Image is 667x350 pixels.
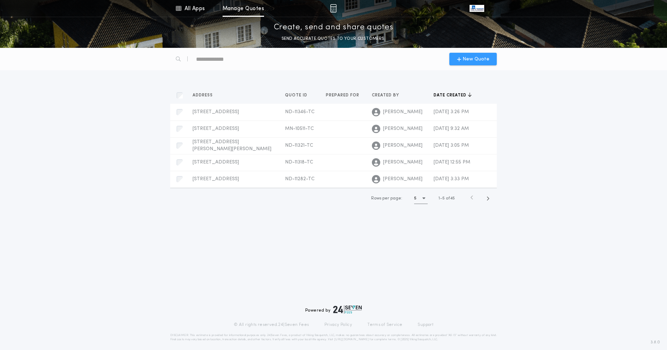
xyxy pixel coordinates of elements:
[193,93,214,98] span: Address
[193,92,218,99] button: Address
[333,305,362,314] img: logo
[285,92,313,99] button: Quote ID
[383,109,422,116] span: [PERSON_NAME]
[434,126,469,131] span: [DATE] 9:32 AM
[442,196,445,200] span: 5
[324,322,352,328] a: Privacy Policy
[434,109,469,115] span: [DATE] 3:26 PM
[282,35,385,42] p: SEND ACCURATE QUOTES TO YOUR CUSTOMERS.
[285,109,315,115] span: ND-11346-TC
[383,142,422,149] span: [PERSON_NAME]
[193,176,239,182] span: [STREET_ADDRESS]
[434,176,469,182] span: [DATE] 3:33 PM
[383,176,422,183] span: [PERSON_NAME]
[383,159,422,166] span: [PERSON_NAME]
[334,338,369,341] a: [URL][DOMAIN_NAME]
[326,93,361,98] span: Prepared for
[193,160,239,165] span: [STREET_ADDRESS]
[234,322,309,328] p: © All rights reserved. 24|Seven Fees
[285,176,315,182] span: ND-11282-TC
[434,160,470,165] span: [DATE] 12:55 PM
[274,22,394,33] p: Create, send and share quotes
[446,195,455,202] span: of 45
[285,160,313,165] span: ND-11318-TC
[305,305,362,314] div: Powered by
[418,322,433,328] a: Support
[285,143,313,148] span: ND-11321-TC
[367,322,402,328] a: Terms of Service
[651,339,660,345] span: 3.8.0
[383,125,422,132] span: [PERSON_NAME]
[439,196,440,200] span: 1
[372,92,404,99] button: Created by
[434,93,468,98] span: Date created
[434,92,472,99] button: Date created
[193,139,271,152] span: [STREET_ADDRESS][PERSON_NAME][PERSON_NAME]
[371,196,402,200] span: Rows per page:
[414,193,428,204] button: 5
[414,195,417,202] h1: 5
[193,126,239,131] span: [STREET_ADDRESS]
[170,333,497,342] p: DISCLAIMER: This estimate is provided for informational purposes only. 24|Seven Fees, a product o...
[193,109,239,115] span: [STREET_ADDRESS]
[330,4,337,13] img: img
[449,53,497,65] button: New Quote
[434,143,469,148] span: [DATE] 3:05 PM
[285,126,314,131] span: MN-10511-TC
[470,5,484,12] img: vs-icon
[372,93,400,98] span: Created by
[285,93,309,98] span: Quote ID
[463,56,489,63] span: New Quote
